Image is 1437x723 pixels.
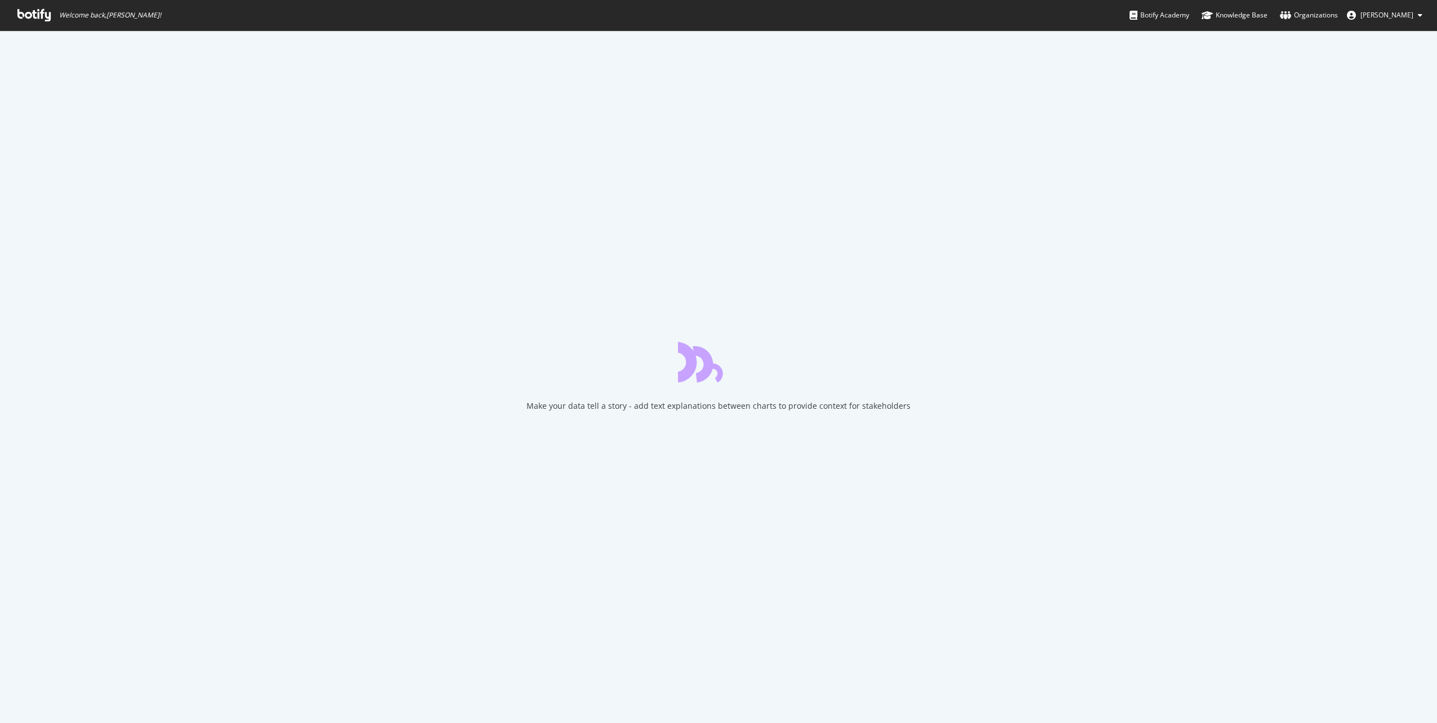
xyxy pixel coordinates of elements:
div: Knowledge Base [1202,10,1268,21]
span: Jack Kelly [1360,10,1413,20]
span: Welcome back, [PERSON_NAME] ! [59,11,161,20]
div: Organizations [1280,10,1338,21]
div: animation [678,342,759,382]
div: Make your data tell a story - add text explanations between charts to provide context for stakeho... [526,400,911,412]
div: Botify Academy [1130,10,1189,21]
button: [PERSON_NAME] [1338,6,1431,24]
